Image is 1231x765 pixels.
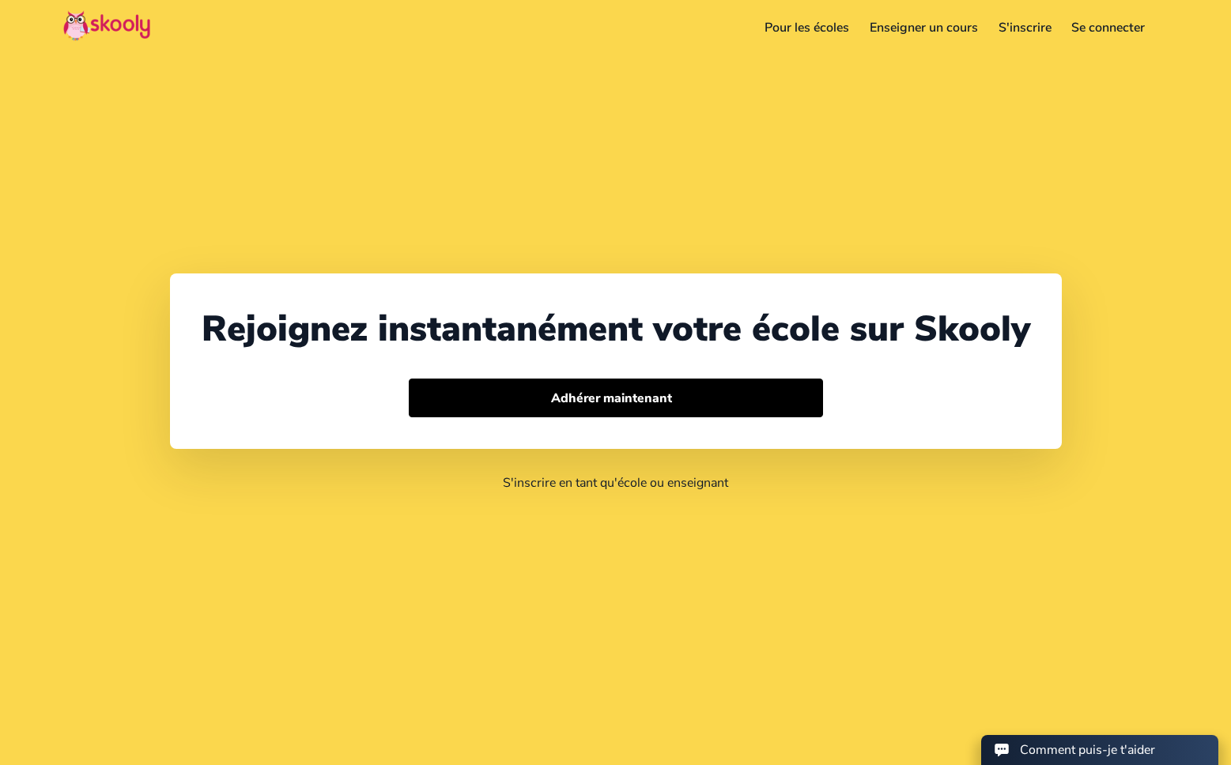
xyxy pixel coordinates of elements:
a: Enseigner un cours [859,15,988,40]
img: Skooly [63,10,150,41]
a: Pour les écoles [755,15,860,40]
button: Adhérer maintenant [409,379,823,418]
a: S'inscrire [988,15,1062,40]
a: S'inscrire en tant qu'école ou enseignant [503,474,728,492]
div: Rejoignez instantanément votre école sur Skooly [202,305,1030,353]
a: Se connecter [1061,15,1155,40]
